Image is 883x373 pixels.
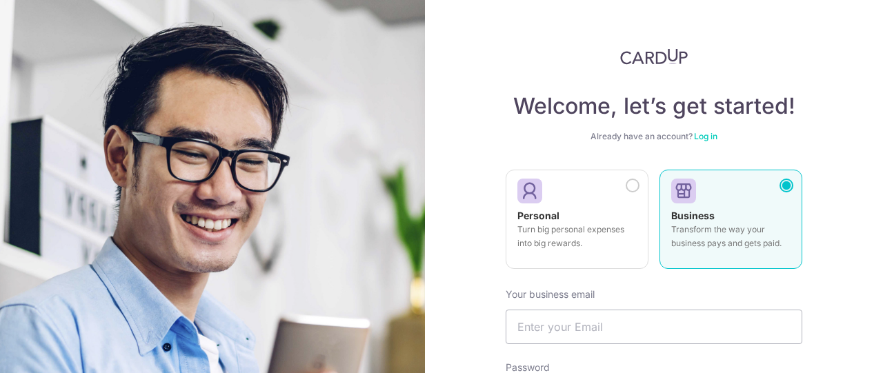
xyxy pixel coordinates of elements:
[517,223,637,250] p: Turn big personal expenses into big rewards.
[694,131,717,141] a: Log in
[620,48,688,65] img: CardUp Logo
[506,310,802,344] input: Enter your Email
[671,223,791,250] p: Transform the way your business pays and gets paid.
[517,210,559,221] strong: Personal
[506,170,648,277] a: Personal Turn big personal expenses into big rewards.
[506,92,802,120] h4: Welcome, let’s get started!
[659,170,802,277] a: Business Transform the way your business pays and gets paid.
[506,288,595,301] label: Your business email
[506,131,802,142] div: Already have an account?
[671,210,715,221] strong: Business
